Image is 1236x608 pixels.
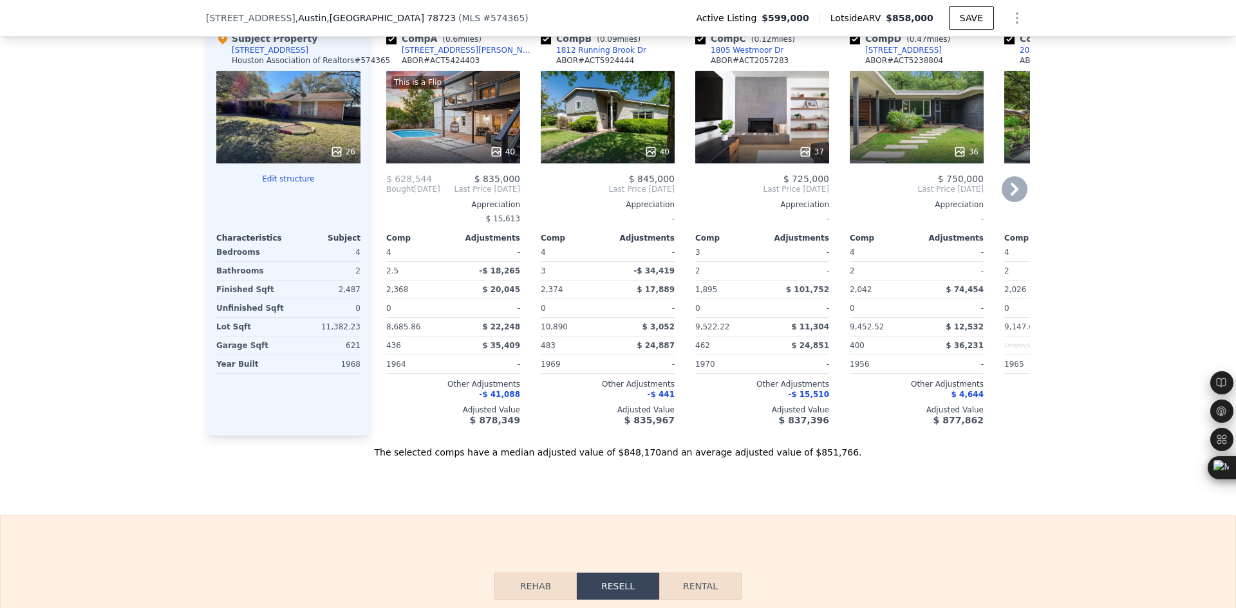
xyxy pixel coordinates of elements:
[1004,45,1086,55] a: 2005 Singing Brk
[624,415,675,425] span: $ 835,967
[850,285,872,294] span: 2,042
[647,390,675,399] span: -$ 441
[216,233,288,243] div: Characteristics
[541,405,675,415] div: Adjusted Value
[479,266,520,275] span: -$ 18,265
[642,322,675,331] span: $ 3,052
[786,285,829,294] span: $ 101,752
[1004,248,1009,257] span: 4
[216,336,286,355] div: Garage Sqft
[386,379,520,389] div: Other Adjustments
[629,174,675,184] span: $ 845,000
[386,405,520,415] div: Adjusted Value
[850,32,955,45] div: Comp D
[695,379,829,389] div: Other Adjustments
[791,341,829,350] span: $ 24,851
[633,266,675,275] span: -$ 34,419
[541,285,563,294] span: 2,374
[695,32,800,45] div: Comp C
[541,32,646,45] div: Comp B
[386,322,420,331] span: 8,685.86
[695,248,700,257] span: 3
[695,405,829,415] div: Adjusted Value
[216,174,360,184] button: Edit structure
[711,55,789,66] div: ABOR # ACT2057283
[659,573,742,600] button: Rental
[644,145,669,158] div: 40
[637,341,675,350] span: $ 24,887
[494,573,577,600] button: Rehab
[1004,5,1030,31] button: Show Options
[610,299,675,317] div: -
[541,199,675,210] div: Appreciation
[386,199,520,210] div: Appreciation
[850,341,865,350] span: 400
[479,390,520,399] span: -$ 41,088
[695,45,783,55] a: 1805 Westmoor Dr
[850,355,914,373] div: 1956
[799,145,824,158] div: 37
[486,214,520,223] span: $ 15,613
[695,322,729,331] span: 9,522.22
[1020,55,1098,66] div: ABOR # ACT5330741
[216,281,286,299] div: Finished Sqft
[291,355,360,373] div: 1968
[695,262,760,280] div: 2
[482,341,520,350] span: $ 35,409
[330,145,355,158] div: 26
[850,248,855,257] span: 4
[216,262,286,280] div: Bathrooms
[696,12,762,24] span: Active Listing
[556,45,646,55] div: 1812 Running Brook Dr
[216,299,286,317] div: Unfinished Sqft
[453,233,520,243] div: Adjustments
[216,32,317,45] div: Subject Property
[288,233,360,243] div: Subject
[933,415,984,425] span: $ 877,862
[783,174,829,184] span: $ 725,000
[919,299,984,317] div: -
[946,341,984,350] span: $ 36,231
[456,299,520,317] div: -
[1004,379,1138,389] div: Other Adjustments
[541,304,546,313] span: 0
[919,355,984,373] div: -
[695,199,829,210] div: Appreciation
[482,285,520,294] span: $ 20,045
[695,233,762,243] div: Comp
[919,243,984,261] div: -
[1004,32,1109,45] div: Comp E
[1004,262,1069,280] div: 2
[938,174,984,184] span: $ 750,000
[437,35,486,44] span: ( miles)
[610,243,675,261] div: -
[291,299,360,317] div: 0
[1004,405,1138,415] div: Adjusted Value
[1004,304,1009,313] span: 0
[779,415,829,425] span: $ 837,396
[386,233,453,243] div: Comp
[291,281,360,299] div: 2,487
[608,233,675,243] div: Adjustments
[541,341,556,350] span: 483
[462,13,480,23] span: MLS
[541,233,608,243] div: Comp
[1004,322,1034,331] span: 9,147.6
[695,341,710,350] span: 462
[541,322,568,331] span: 10,890
[850,262,914,280] div: 2
[458,12,529,24] div: ( )
[637,285,675,294] span: $ 17,889
[788,390,829,399] span: -$ 15,510
[391,76,444,89] div: This is a Flip
[865,55,943,66] div: ABOR # ACT5238804
[541,184,675,194] span: Last Price [DATE]
[765,262,829,280] div: -
[711,45,783,55] div: 1805 Westmoor Dr
[541,45,646,55] a: 1812 Running Brook Dr
[791,322,829,331] span: $ 11,304
[386,262,451,280] div: 2.5
[386,304,391,313] span: 0
[592,35,646,44] span: ( miles)
[326,13,456,23] span: , [GEOGRAPHIC_DATA] 78723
